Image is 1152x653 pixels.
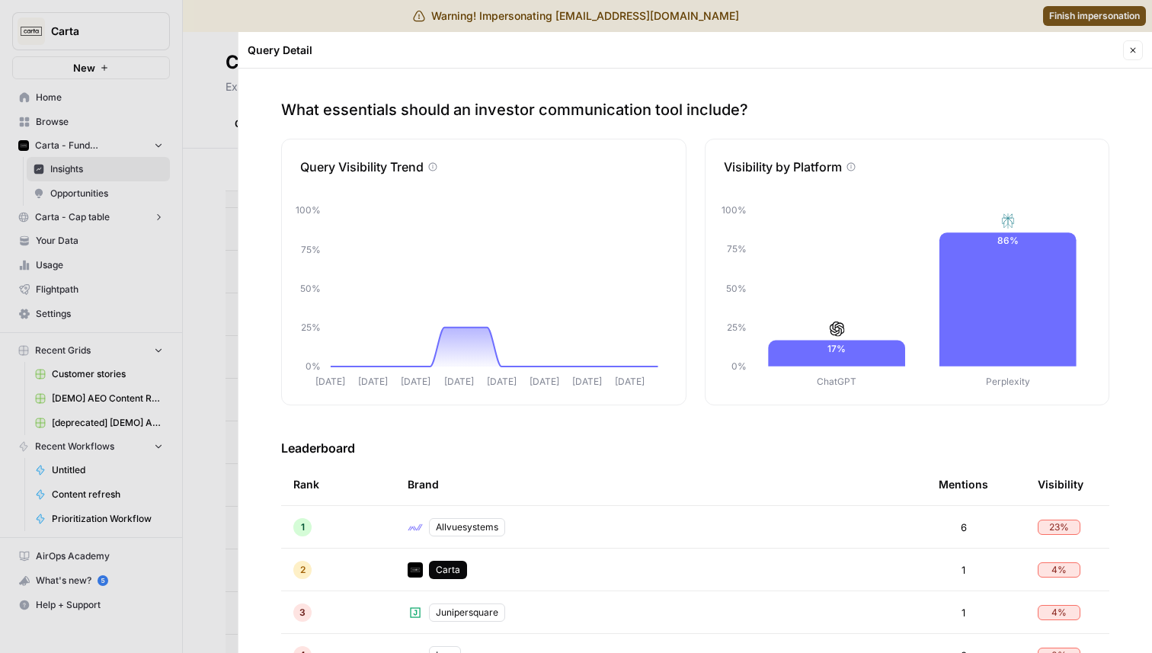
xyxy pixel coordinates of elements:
div: Visibility [1038,463,1083,505]
span: 23 % [1049,520,1069,534]
tspan: 50% [300,283,321,294]
tspan: 25% [726,322,746,333]
span: 1 [301,520,305,534]
p: What essentials should an investor communication tool include? [281,99,1109,120]
tspan: 0% [731,360,746,372]
tspan: 100% [296,204,321,216]
tspan: [DATE] [530,376,559,387]
tspan: [DATE] [315,376,345,387]
div: Rank [293,463,319,505]
div: Junipersquare [429,603,505,622]
span: 1 [962,562,965,578]
tspan: 75% [726,244,746,255]
tspan: ChatGPT [817,376,856,387]
div: Mentions [939,463,988,505]
text: 17% [827,343,846,354]
img: hp1kf5jisvx37uck2ogdi2muwinx [408,520,423,535]
span: 1 [962,605,965,620]
div: Brand [408,463,914,505]
tspan: [DATE] [487,376,517,387]
span: 4 % [1051,606,1067,619]
tspan: 25% [301,322,321,333]
span: 2 [300,563,306,577]
tspan: 50% [725,283,746,294]
img: c35yeiwf0qjehltklbh57st2xhbo [408,562,423,578]
text: 86% [997,235,1019,246]
span: 4 % [1051,563,1067,577]
div: Allvuesystems [429,518,505,536]
h3: Leaderboard [281,439,1109,457]
span: 3 [299,606,306,619]
tspan: [DATE] [358,376,388,387]
img: hjyrzvn7ljvgzsidjt9j4f2wt0pn [408,605,423,620]
tspan: Perplexity [986,376,1030,387]
tspan: [DATE] [572,376,602,387]
span: 6 [961,520,967,535]
div: Query Detail [248,43,1118,58]
p: Query Visibility Trend [300,158,424,176]
tspan: [DATE] [615,376,645,387]
tspan: 100% [721,204,746,216]
tspan: 75% [301,244,321,255]
tspan: [DATE] [401,376,430,387]
tspan: 0% [306,360,321,372]
div: Carta [429,561,467,579]
tspan: [DATE] [444,376,474,387]
p: Visibility by Platform [724,158,842,176]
